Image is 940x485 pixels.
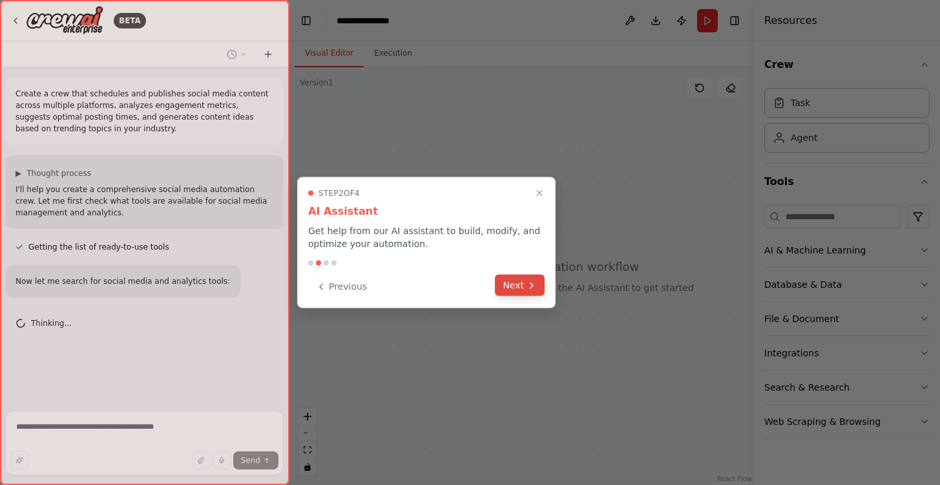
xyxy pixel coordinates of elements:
[297,12,315,30] button: Hide left sidebar
[308,204,545,219] h3: AI Assistant
[319,188,360,199] span: Step 2 of 4
[308,276,375,297] button: Previous
[495,275,545,296] button: Next
[308,224,545,250] p: Get help from our AI assistant to build, modify, and optimize your automation.
[532,186,547,201] button: Close walkthrough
